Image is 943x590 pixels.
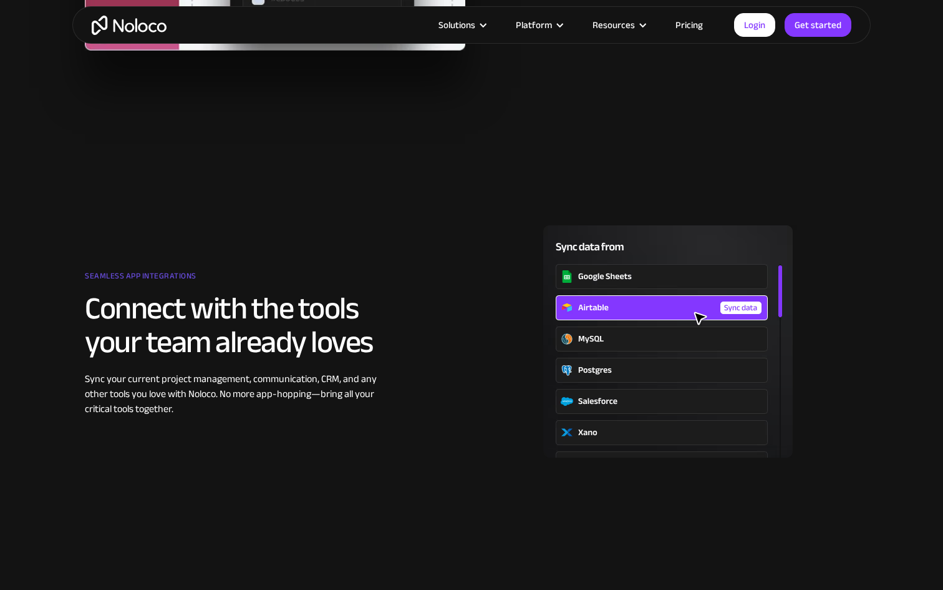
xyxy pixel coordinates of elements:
[785,13,851,37] a: Get started
[92,16,167,35] a: home
[438,17,475,33] div: Solutions
[577,17,660,33] div: Resources
[734,13,775,37] a: Login
[85,292,400,359] h2: Connect with the tools your team already loves
[660,17,718,33] a: Pricing
[85,371,400,416] div: Sync your current project management, communication, CRM, and any other tools you love with Noloc...
[516,17,552,33] div: Platform
[423,17,500,33] div: Solutions
[500,17,577,33] div: Platform
[592,17,635,33] div: Resources
[85,267,400,292] div: Seamless app integrations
